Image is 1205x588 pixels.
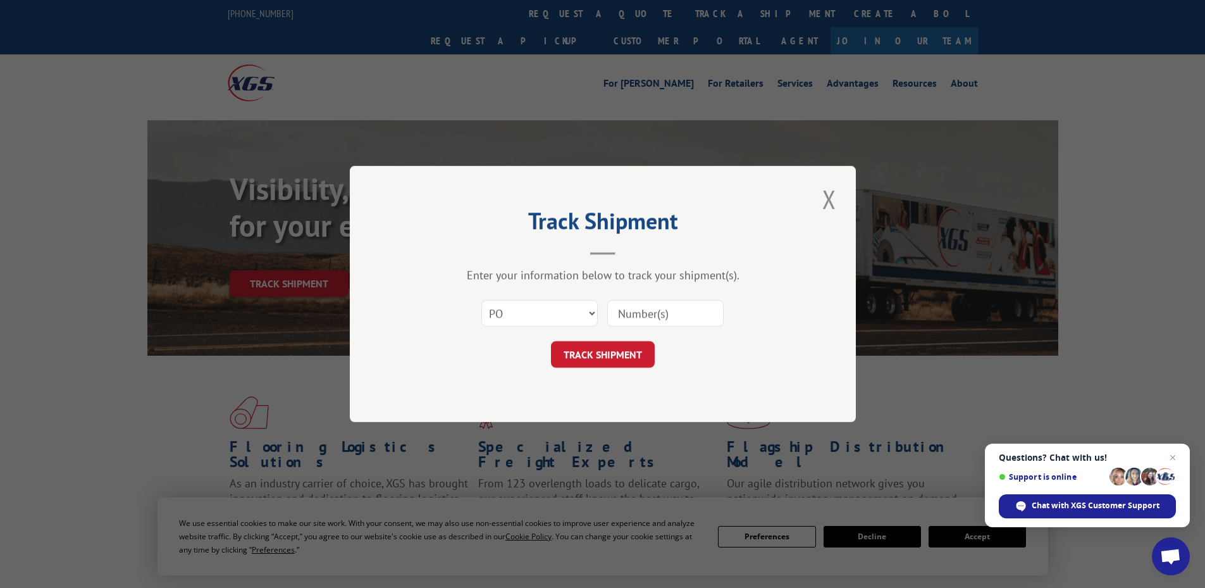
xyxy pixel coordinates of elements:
[999,494,1176,518] span: Chat with XGS Customer Support
[413,212,793,236] h2: Track Shipment
[551,341,655,368] button: TRACK SHIPMENT
[607,300,724,327] input: Number(s)
[1032,500,1159,511] span: Chat with XGS Customer Support
[413,268,793,282] div: Enter your information below to track your shipment(s).
[819,182,840,216] button: Close modal
[1152,537,1190,575] a: Open chat
[999,453,1176,463] span: Questions? Chat with us!
[999,472,1105,482] span: Support is online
